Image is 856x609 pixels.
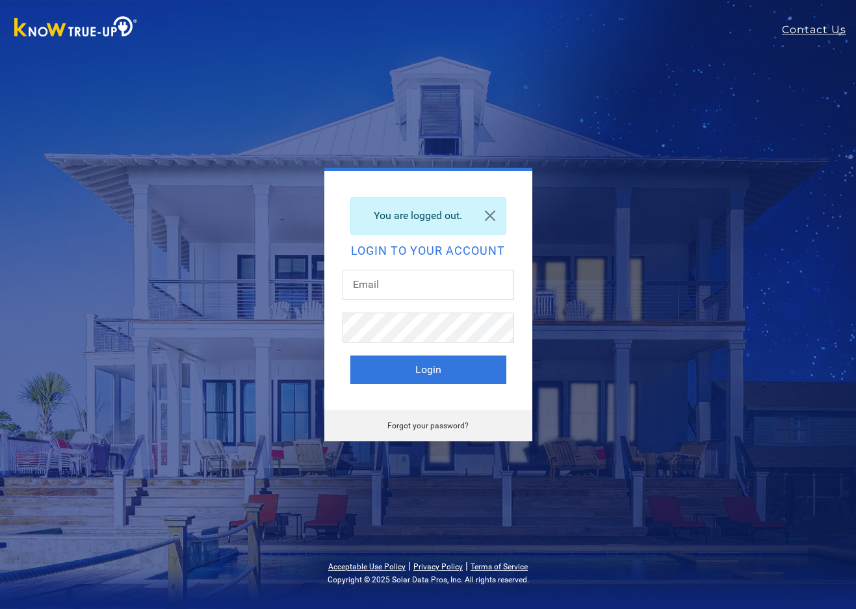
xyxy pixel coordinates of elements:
[8,14,144,43] img: Know True-Up
[471,562,528,571] a: Terms of Service
[387,421,469,430] a: Forgot your password?
[350,197,506,235] div: You are logged out.
[343,270,514,300] input: Email
[408,560,411,572] span: |
[465,560,468,572] span: |
[413,562,463,571] a: Privacy Policy
[782,22,856,38] a: Contact Us
[328,562,406,571] a: Acceptable Use Policy
[350,245,506,257] h2: Login to your account
[474,198,506,234] a: Close
[350,356,506,384] button: Login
